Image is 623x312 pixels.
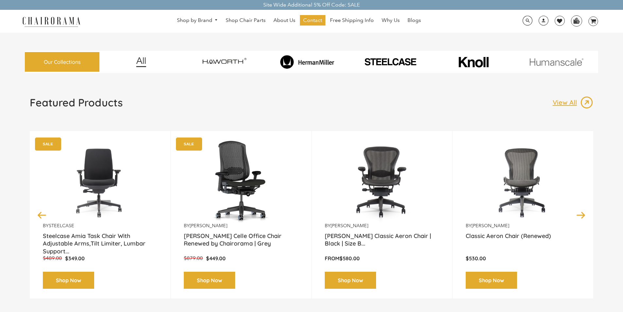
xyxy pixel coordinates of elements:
img: PHOTO-2024-07-09-00-53-10-removebg-preview.png [350,57,430,67]
span: $449.00 [206,255,226,262]
span: Free Shipping Info [330,17,374,24]
a: [PERSON_NAME] [190,223,227,229]
a: Steelcase [49,223,74,229]
button: Previous [36,209,48,221]
span: Shop Chair Parts [226,17,266,24]
nav: DesktopNavigation [112,15,486,27]
a: Featured Products [30,96,123,114]
span: $489.00 [43,255,62,261]
img: Herman Miller Classic Aeron Chair | Black | Size B (Renewed) - chairorama [325,141,439,223]
a: Herman Miller Classic Aeron Chair | Black | Size B (Renewed) - chairorama Herman Miller Classic A... [325,141,439,223]
img: chairorama [19,16,84,27]
a: [PERSON_NAME] Celle Office Chair Renewed by Chairorama | Grey [184,232,298,248]
span: $530.00 [466,255,486,262]
img: image_7_14f0750b-d084-457f-979a-a1ab9f6582c4.png [184,52,264,71]
a: Amia Chair by chairorama.com Renewed Amia Chair chairorama.com [43,141,157,223]
a: Classic Aeron Chair (Renewed) [466,232,580,248]
a: Shop Chair Parts [222,15,269,26]
a: Shop Now [325,272,376,289]
img: Herman Miller Celle Office Chair Renewed by Chairorama | Grey - chairorama [184,141,298,223]
h1: Featured Products [30,96,123,109]
img: image_10_1.png [444,56,503,68]
a: Blogs [404,15,424,26]
span: About Us [273,17,295,24]
a: Shop by Brand [174,15,221,26]
a: Classic Aeron Chair (Renewed) - chairorama Classic Aeron Chair (Renewed) - chairorama [466,141,580,223]
p: by [325,223,439,229]
img: image_11.png [516,58,597,66]
a: Steelcase Amia Task Chair With Adjustable Arms,Tilt Limiter, Lumbar Support... [43,232,157,248]
a: Shop Now [184,272,235,289]
a: View All [553,96,593,109]
a: Our Collections [25,52,99,72]
p: by [466,223,580,229]
a: Free Shipping Info [327,15,377,26]
p: by [184,223,298,229]
img: WhatsApp_Image_2024-07-12_at_16.23.01.webp [571,16,581,26]
img: image_13.png [580,96,593,109]
a: [PERSON_NAME] [472,223,509,229]
img: Amia Chair by chairorama.com [43,141,157,223]
p: View All [553,98,580,107]
a: About Us [270,15,299,26]
a: Shop Now [466,272,517,289]
button: Next [575,209,587,221]
img: image_12.png [123,57,159,67]
a: Why Us [378,15,403,26]
a: Herman Miller Celle Office Chair Renewed by Chairorama | Grey - chairorama Herman Miller Celle Of... [184,141,298,223]
span: $580.00 [339,255,360,262]
span: $879.00 [184,255,203,261]
a: Contact [300,15,325,26]
span: Contact [303,17,322,24]
img: Classic Aeron Chair (Renewed) - chairorama [466,141,580,223]
text: SALE [184,142,194,146]
p: by [43,223,157,229]
a: [PERSON_NAME] [331,223,368,229]
text: SALE [43,142,53,146]
span: Blogs [407,17,421,24]
img: image_8_173eb7e0-7579-41b4-bc8e-4ba0b8ba93e8.png [267,55,347,69]
span: Why Us [382,17,400,24]
p: From [325,255,439,262]
span: $349.00 [65,255,85,262]
a: Shop Now [43,272,94,289]
a: [PERSON_NAME] Classic Aeron Chair | Black | Size B... [325,232,439,248]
